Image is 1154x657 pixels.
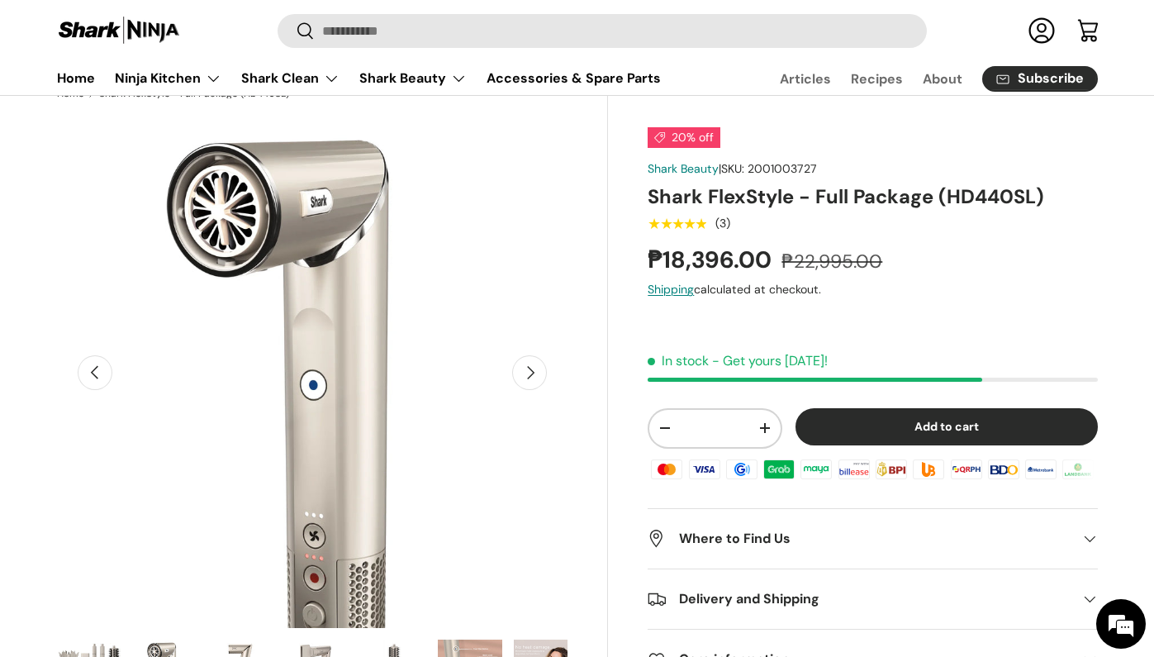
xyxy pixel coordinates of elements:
s: ₱22,995.00 [781,250,882,274]
button: Add to cart [795,408,1098,445]
a: About [923,63,962,95]
div: 5.0 out of 5.0 stars [648,217,706,231]
nav: Secondary [740,62,1098,95]
img: landbank [1060,457,1096,482]
a: Recipes [851,63,903,95]
img: maya [798,457,834,482]
h2: Where to Find Us [648,529,1071,549]
span: In stock [648,352,709,369]
div: (3) [715,217,730,230]
p: - Get yours [DATE]! [712,352,828,369]
img: visa [686,457,722,482]
img: Shark Ninja Philippines [57,15,181,47]
summary: Delivery and Shipping [648,569,1097,629]
nav: Primary [57,62,661,95]
h2: Delivery and Shipping [648,589,1071,609]
img: ubp [910,457,947,482]
img: bpi [873,457,909,482]
span: | [719,161,817,176]
img: qrph [947,457,984,482]
a: Accessories & Spare Parts [487,62,661,94]
img: bdo [985,457,1022,482]
img: metrobank [1023,457,1059,482]
span: SKU: [721,161,744,176]
img: gcash [724,457,760,482]
summary: Where to Find Us [648,509,1097,569]
span: We're online! [96,208,228,375]
img: master [648,457,685,482]
h1: Shark FlexStyle - Full Package (HD440SL) [648,184,1097,210]
a: Subscribe [982,66,1098,92]
a: Shipping [648,282,694,297]
a: Home [57,62,95,94]
span: ★★★★★ [648,216,706,232]
strong: ₱18,396.00 [648,245,776,275]
summary: Shark Beauty [349,62,477,95]
div: calculated at checkout. [648,281,1097,298]
span: Subscribe [1018,73,1084,86]
img: grabpay [761,457,797,482]
div: Chat with us now [86,93,278,114]
summary: Shark Clean [231,62,349,95]
div: Minimize live chat window [271,8,311,48]
span: 20% off [648,127,720,148]
a: Shark Beauty [648,161,719,176]
textarea: Type your message and hit 'Enter' [8,451,315,509]
span: 2001003727 [748,161,817,176]
a: Articles [780,63,831,95]
summary: Ninja Kitchen [105,62,231,95]
img: billease [836,457,872,482]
